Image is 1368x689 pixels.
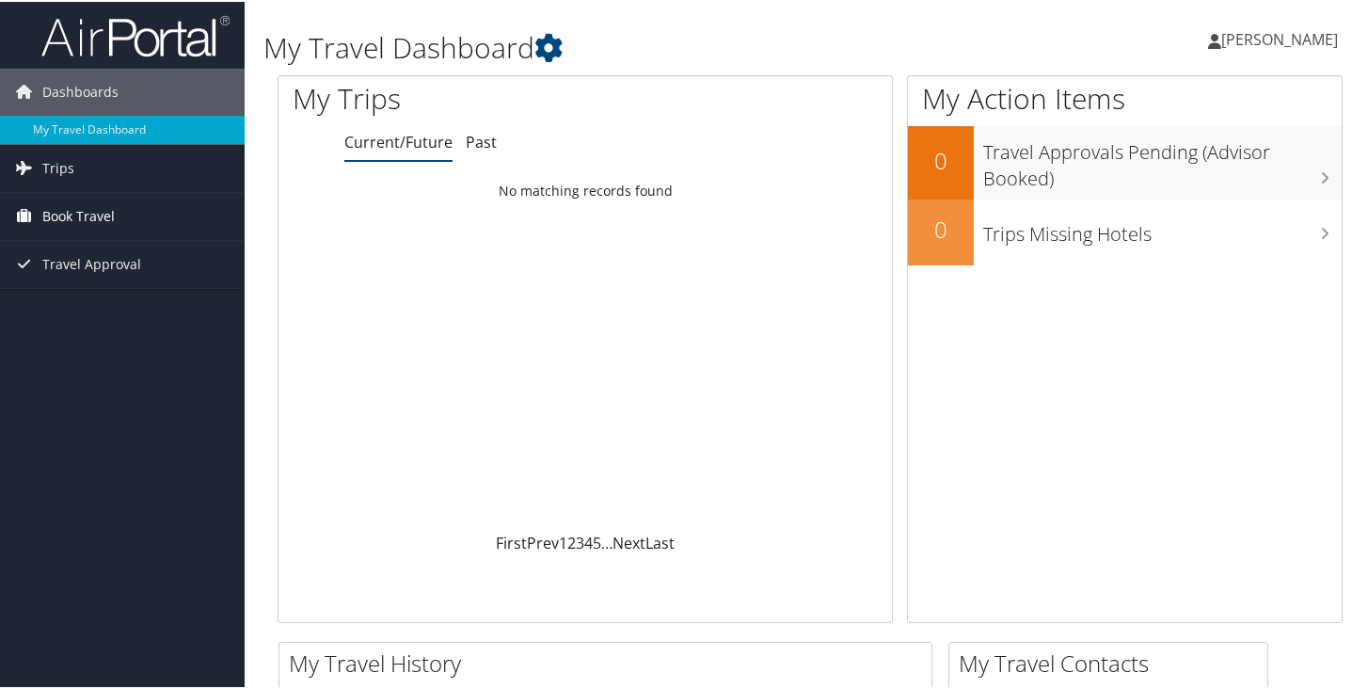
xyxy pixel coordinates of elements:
img: airportal-logo.png [41,12,230,56]
a: 3 [576,531,584,552]
a: Prev [527,531,559,552]
h1: My Trips [293,77,622,117]
span: Dashboards [42,67,119,114]
span: Book Travel [42,191,115,238]
a: Past [466,130,497,151]
a: [PERSON_NAME] [1208,9,1357,66]
a: Next [612,531,645,552]
span: Travel Approval [42,239,141,286]
a: 2 [567,531,576,552]
a: 1 [559,531,567,552]
a: 0Trips Missing Hotels [908,198,1342,264]
a: Last [645,531,675,552]
h2: 0 [908,212,974,244]
span: … [601,531,612,552]
h1: My Travel Dashboard [263,26,993,66]
span: [PERSON_NAME] [1221,27,1338,48]
h2: 0 [908,143,974,175]
a: 0Travel Approvals Pending (Advisor Booked) [908,124,1342,197]
span: Trips [42,143,74,190]
h2: My Travel History [289,646,931,678]
a: First [496,531,527,552]
td: No matching records found [278,172,892,206]
h1: My Action Items [908,77,1342,117]
h3: Trips Missing Hotels [983,210,1342,246]
h2: My Travel Contacts [959,646,1267,678]
a: 5 [593,531,601,552]
a: Current/Future [344,130,453,151]
a: 4 [584,531,593,552]
h3: Travel Approvals Pending (Advisor Booked) [983,128,1342,190]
